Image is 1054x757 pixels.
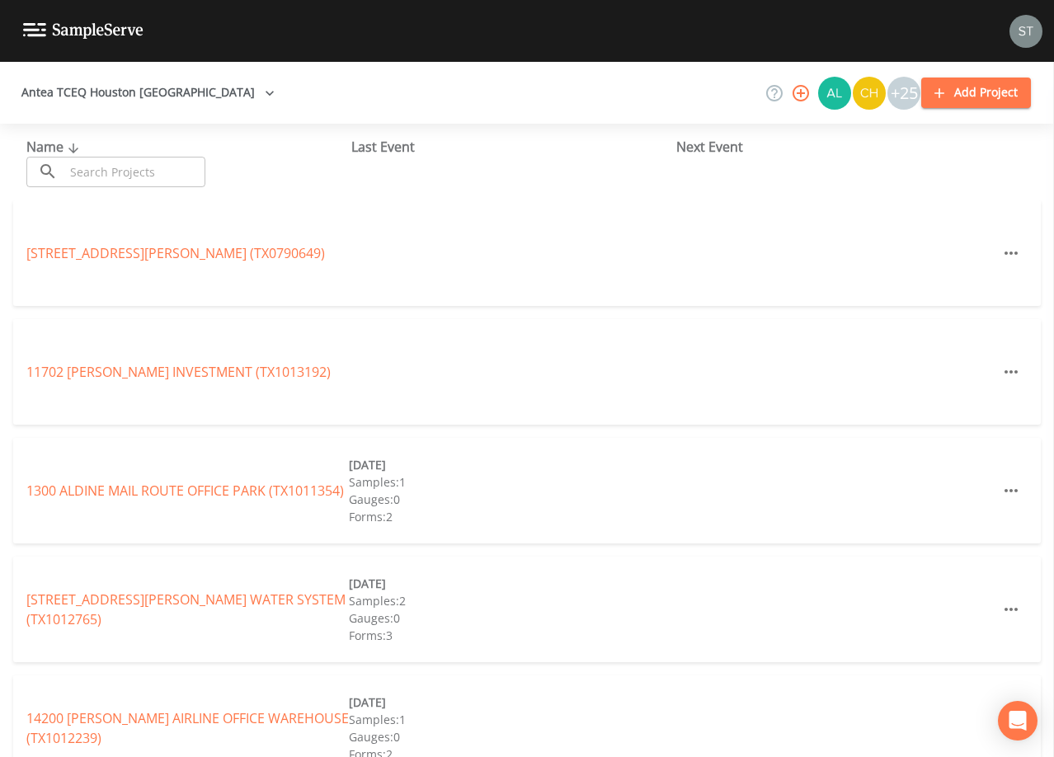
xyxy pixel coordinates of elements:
[349,456,671,473] div: [DATE]
[998,701,1038,741] div: Open Intercom Messenger
[921,78,1031,108] button: Add Project
[349,473,671,491] div: Samples: 1
[817,77,852,110] div: Alaina Hahn
[853,77,886,110] img: c74b8b8b1c7a9d34f67c5e0ca157ed15
[26,482,344,500] a: 1300 ALDINE MAIL ROUTE OFFICE PARK (TX1011354)
[349,609,671,627] div: Gauges: 0
[349,508,671,525] div: Forms: 2
[349,728,671,745] div: Gauges: 0
[349,592,671,609] div: Samples: 2
[887,77,920,110] div: +25
[349,627,671,644] div: Forms: 3
[351,137,676,157] div: Last Event
[818,77,851,110] img: 30a13df2a12044f58df5f6b7fda61338
[1009,15,1042,48] img: cb9926319991c592eb2b4c75d39c237f
[26,709,349,747] a: 14200 [PERSON_NAME] AIRLINE OFFICE WAREHOUSE (TX1012239)
[26,244,325,262] a: [STREET_ADDRESS][PERSON_NAME] (TX0790649)
[349,491,671,508] div: Gauges: 0
[23,23,144,39] img: logo
[64,157,205,187] input: Search Projects
[349,711,671,728] div: Samples: 1
[26,590,346,628] a: [STREET_ADDRESS][PERSON_NAME] WATER SYSTEM (TX1012765)
[26,138,83,156] span: Name
[349,575,671,592] div: [DATE]
[349,694,671,711] div: [DATE]
[26,363,331,381] a: 11702 [PERSON_NAME] INVESTMENT (TX1013192)
[15,78,281,108] button: Antea TCEQ Houston [GEOGRAPHIC_DATA]
[676,137,1001,157] div: Next Event
[852,77,887,110] div: Charles Medina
